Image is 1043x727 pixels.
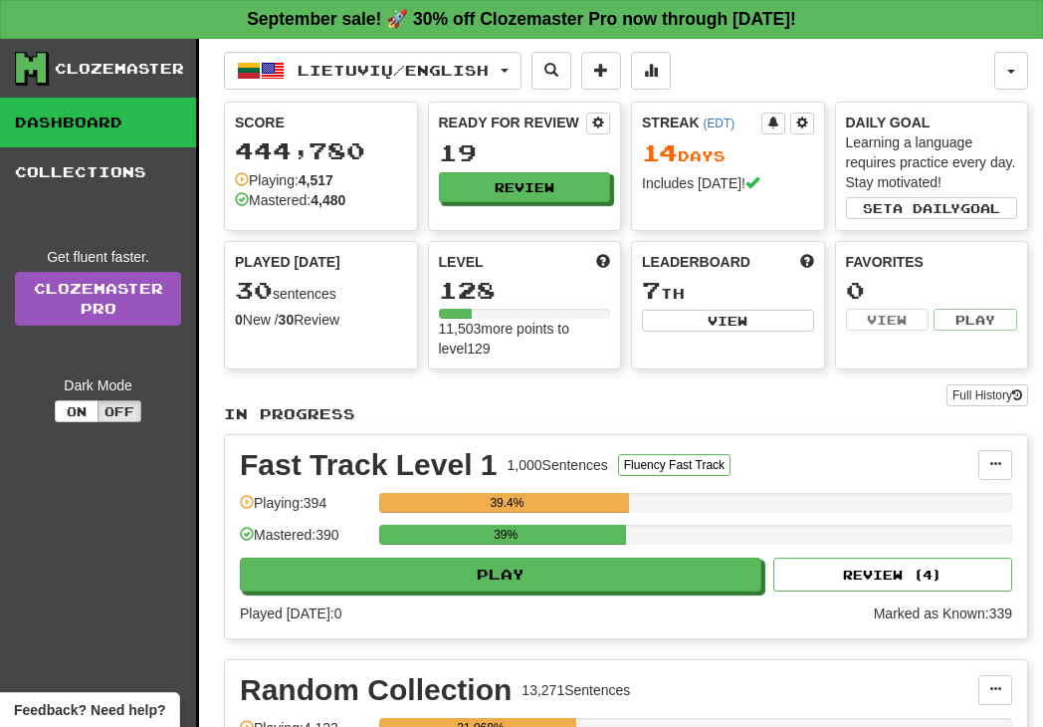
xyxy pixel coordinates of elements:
a: ClozemasterPro [15,272,181,326]
div: Random Collection [240,675,512,705]
div: Ready for Review [439,113,587,132]
strong: September sale! 🚀 30% off Clozemaster Pro now through [DATE]! [247,9,796,29]
button: Review (4) [773,558,1012,592]
div: th [642,278,814,304]
button: Lietuvių/English [224,52,521,90]
button: Seta dailygoal [846,197,1018,219]
span: 14 [642,138,678,166]
button: More stats [631,52,671,90]
div: Fast Track Level 1 [240,450,498,480]
div: Daily Goal [846,113,1018,132]
span: Played [DATE] [235,252,340,272]
div: sentences [235,278,407,304]
button: Play [934,309,1017,331]
div: New / Review [235,310,407,330]
div: Learning a language requires practice every day. Stay motivated! [846,132,1018,192]
div: 1,000 Sentences [508,455,608,475]
div: Day s [642,140,814,166]
span: 7 [642,276,661,304]
strong: 30 [279,312,295,328]
a: (EDT) [703,117,734,130]
div: Playing: [235,170,333,190]
button: Search sentences [531,52,571,90]
div: Includes [DATE]! [642,173,814,193]
div: Mastered: [235,190,345,210]
div: 19 [439,140,611,165]
span: Score more points to level up [596,252,610,272]
span: Level [439,252,484,272]
div: 13,271 Sentences [521,680,630,700]
div: 39% [385,525,626,545]
div: 0 [846,278,1018,303]
span: 30 [235,276,273,304]
button: Review [439,172,611,202]
div: Mastered: 390 [240,525,369,558]
strong: 4,480 [311,192,345,208]
span: Played [DATE]: 0 [240,606,341,621]
div: 128 [439,278,611,303]
div: Favorites [846,252,1018,272]
button: Off [98,400,141,422]
button: Add sentence to collection [581,52,621,90]
div: 39.4% [385,493,628,513]
div: Clozemaster [55,59,184,79]
div: Dark Mode [15,375,181,395]
button: Play [240,558,761,592]
button: Fluency Fast Track [618,454,730,476]
div: Streak [642,113,761,132]
strong: 0 [235,312,243,328]
span: This week in points, UTC [800,252,814,272]
div: Playing: 394 [240,493,369,526]
div: Get fluent faster. [15,247,181,267]
span: Open feedback widget [14,700,165,720]
span: Leaderboard [642,252,750,272]
span: Lietuvių / English [298,62,489,79]
div: 444,780 [235,138,407,163]
button: View [846,309,930,331]
span: a daily [893,201,960,215]
div: Score [235,113,407,132]
p: In Progress [224,404,1028,424]
button: On [55,400,99,422]
div: Marked as Known: 339 [874,604,1012,623]
div: 11,503 more points to level 129 [439,319,611,359]
strong: 4,517 [299,172,333,188]
button: View [642,310,814,332]
button: Full History [946,384,1028,406]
